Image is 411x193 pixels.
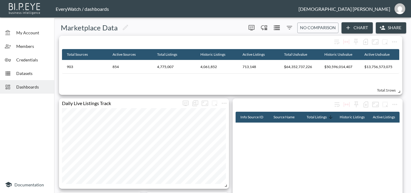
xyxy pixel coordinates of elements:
div: Total Sources [67,51,88,58]
th: 713,148 [238,60,279,73]
div: Toggle table layout between fixed and auto (default: auto) [341,37,351,47]
span: Active Listings [373,114,403,121]
div: Total Listings [157,51,177,58]
button: more [390,37,399,47]
button: more [247,23,256,33]
span: Total Listings [307,114,335,121]
button: No comparison [297,23,338,33]
div: Historic Usdvalue [324,51,352,58]
span: Total Usdvalue [284,51,315,58]
div: Historic Listings [340,114,365,121]
span: Info Source ID [240,114,271,121]
button: Share [376,22,406,33]
button: Fullscreen [200,98,210,108]
span: Chart settings [390,37,399,47]
h5: Marketplace Data [61,23,118,33]
div: Daily Live Listings Track [59,100,181,106]
button: Filters [285,23,294,33]
th: 854 [108,60,152,73]
span: Historic Listings [200,51,233,58]
span: Source Name [273,114,302,121]
span: Credentials [16,57,49,63]
button: Datasets [272,23,282,33]
span: Chart settings [219,98,229,108]
div: EveryWatch / dashboards [56,6,298,12]
span: Datasets [16,70,49,76]
div: [DEMOGRAPHIC_DATA] [PERSON_NAME] [298,6,390,12]
th: 4,061,852 [196,60,238,73]
th: 903 [62,60,108,73]
div: Total Listings [307,114,327,121]
div: Sticky left columns: 0 [351,100,361,109]
span: Attach chart to a group [210,100,219,105]
span: Total: 1 rows [377,88,396,92]
div: # Breakdown by Source [237,101,332,107]
div: Sticky left columns: 0 [351,37,361,47]
div: Wrap text [332,37,341,47]
span: Active Listings [243,51,273,58]
th: $13,756,573,075 [360,60,399,73]
span: Historic Listings [340,114,372,121]
span: Display settings [247,23,256,33]
button: more [380,100,390,109]
span: Historic Usdvalue [324,51,360,58]
button: Fullscreen [371,100,380,109]
div: Enable/disable chart dragging [259,23,269,33]
div: Active Listings [373,114,395,121]
span: Documentation [14,182,44,187]
div: Active Sources [113,51,136,58]
span: No comparison [300,24,336,32]
button: more [219,98,229,108]
div: Wrap text [332,100,342,109]
span: Chart settings [390,100,400,109]
span: Display settings [181,98,190,108]
img: bipeye-logo [8,2,42,15]
div: Toggle table layout between fixed and auto (default: auto) [342,100,351,109]
span: Total Listings [157,51,185,58]
div: Active Listings [243,51,265,58]
span: Dashboards [16,84,49,90]
th: $64,352,737,226 [279,60,320,73]
span: Active Sources [113,51,144,58]
th: 4,775,007 [152,60,196,73]
div: Source Name [273,114,295,121]
button: more [380,37,390,47]
span: Active Usdvalue [364,51,397,58]
a: Documentation [5,181,49,188]
div: Historic Listings [200,51,225,58]
button: Fullscreen [370,37,380,47]
div: Total Usdvalue [284,51,307,58]
span: Attach chart to a group [380,38,390,44]
button: vishnu@everywatch.com [390,2,409,16]
button: Chart [341,22,373,33]
th: $50,596,014,407 [320,60,360,73]
div: Active Usdvalue [364,51,390,58]
img: b0851220ef7519462eebfaf84ab7640e [394,3,405,14]
span: My Account [16,30,49,36]
span: Attach chart to a group [380,101,390,107]
div: Show as… [190,98,200,108]
svg: Edit [122,24,129,31]
span: Total Sources [67,51,96,58]
button: more [181,98,190,108]
button: more [210,98,219,108]
span: Members [16,43,49,49]
button: more [390,100,400,109]
div: Info Source ID [240,114,263,121]
div: # Total Market [64,39,332,45]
